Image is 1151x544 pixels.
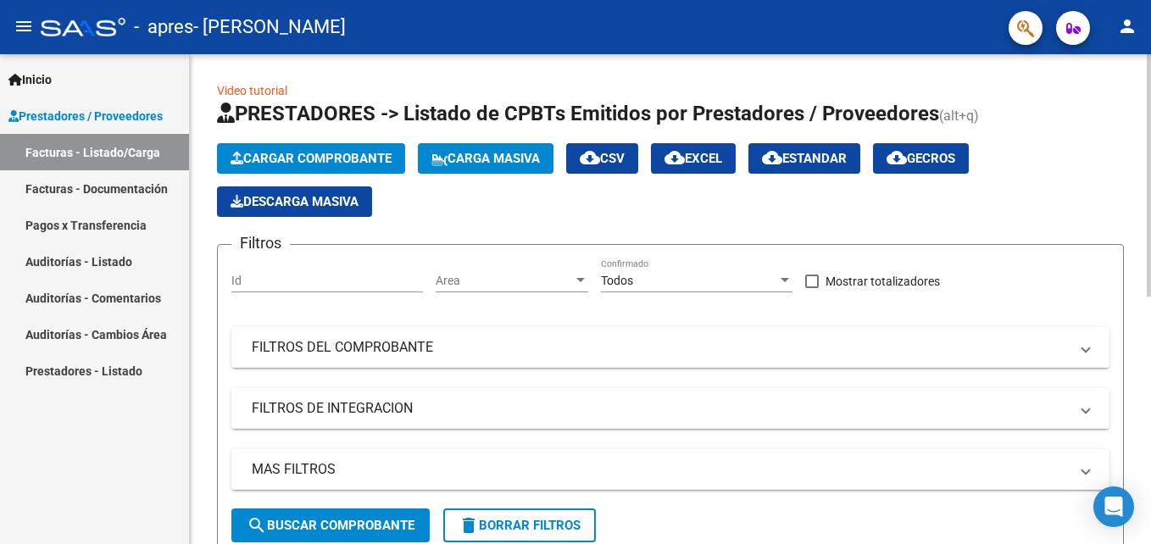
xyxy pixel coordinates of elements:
span: Estandar [762,151,847,166]
button: Estandar [748,143,860,174]
mat-icon: cloud_download [887,147,907,168]
span: PRESTADORES -> Listado de CPBTs Emitidos por Prestadores / Proveedores [217,102,939,125]
span: Carga Masiva [431,151,540,166]
mat-icon: cloud_download [580,147,600,168]
span: (alt+q) [939,108,979,124]
mat-icon: cloud_download [762,147,782,168]
mat-expansion-panel-header: FILTROS DE INTEGRACION [231,388,1109,429]
span: Cargar Comprobante [231,151,392,166]
span: Todos [601,274,633,287]
h3: Filtros [231,231,290,255]
mat-icon: person [1117,16,1137,36]
span: - apres [134,8,193,46]
mat-icon: menu [14,16,34,36]
mat-icon: search [247,515,267,536]
button: Descarga Masiva [217,186,372,217]
a: Video tutorial [217,84,287,97]
span: Area [436,274,573,288]
div: Open Intercom Messenger [1093,486,1134,527]
span: Borrar Filtros [459,518,581,533]
app-download-masive: Descarga masiva de comprobantes (adjuntos) [217,186,372,217]
mat-panel-title: FILTROS DEL COMPROBANTE [252,338,1069,357]
button: Borrar Filtros [443,508,596,542]
span: CSV [580,151,625,166]
span: - [PERSON_NAME] [193,8,346,46]
button: Carga Masiva [418,143,553,174]
button: CSV [566,143,638,174]
span: Mostrar totalizadores [826,271,940,291]
mat-expansion-panel-header: FILTROS DEL COMPROBANTE [231,327,1109,368]
mat-panel-title: FILTROS DE INTEGRACION [252,399,1069,418]
button: Gecros [873,143,969,174]
button: Buscar Comprobante [231,508,430,542]
button: EXCEL [651,143,736,174]
span: Buscar Comprobante [247,518,414,533]
span: Prestadores / Proveedores [8,107,163,125]
span: Inicio [8,70,52,89]
mat-icon: delete [459,515,479,536]
span: EXCEL [664,151,722,166]
mat-icon: cloud_download [664,147,685,168]
mat-expansion-panel-header: MAS FILTROS [231,449,1109,490]
span: Descarga Masiva [231,194,359,209]
button: Cargar Comprobante [217,143,405,174]
mat-panel-title: MAS FILTROS [252,460,1069,479]
span: Gecros [887,151,955,166]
